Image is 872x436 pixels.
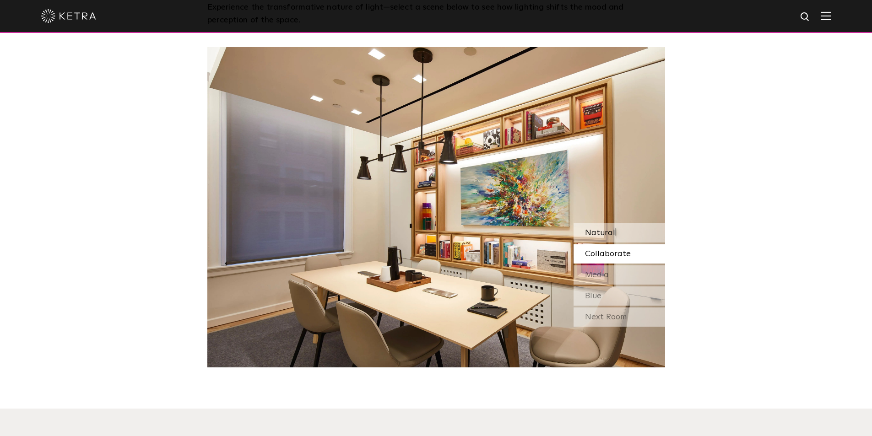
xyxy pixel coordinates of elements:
img: ketra-logo-2019-white [41,9,96,23]
span: Natural [585,229,615,237]
img: SS-Desktop-CEC-05 [207,47,665,367]
span: Blue [585,292,601,300]
span: Media [585,271,609,279]
span: Collaborate [585,250,631,258]
div: Next Room [574,307,665,327]
img: search icon [800,11,811,23]
img: Hamburger%20Nav.svg [821,11,831,20]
